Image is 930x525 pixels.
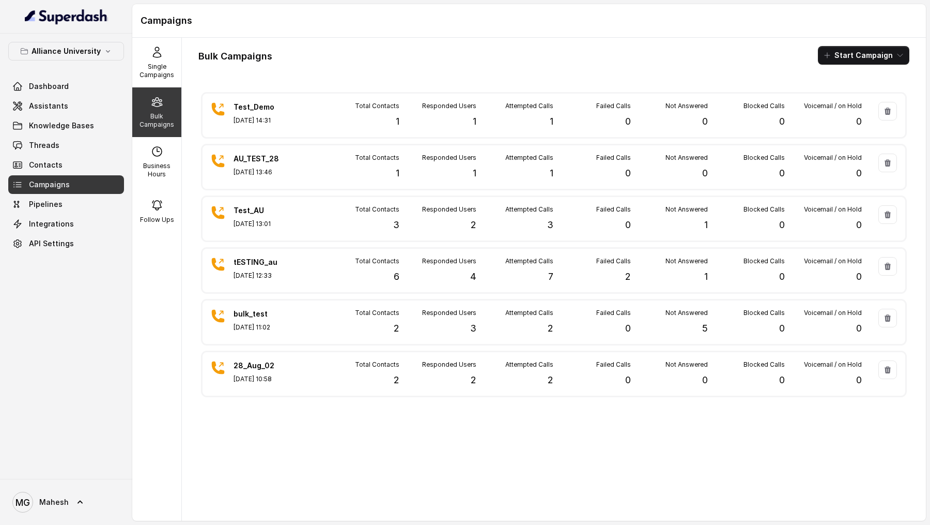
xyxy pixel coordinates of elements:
p: Responded Users [422,205,476,214]
p: 2 [471,218,476,232]
p: Single Campaigns [136,63,177,79]
p: Failed Calls [596,154,631,162]
text: MG [16,497,30,508]
p: 0 [856,269,862,284]
p: [DATE] 14:31 [234,116,306,125]
p: Blocked Calls [743,154,785,162]
p: Blocked Calls [743,361,785,369]
p: Attempted Calls [505,154,553,162]
p: [DATE] 13:46 [234,168,306,176]
p: Blocked Calls [743,309,785,317]
p: 0 [779,218,785,232]
p: Total Contacts [355,205,399,214]
p: 4 [470,269,476,284]
span: Pipelines [29,199,63,209]
p: Attempted Calls [505,309,553,317]
p: Bulk Campaigns [136,112,177,129]
a: Integrations [8,215,124,233]
p: Voicemail / on Hold [804,257,862,265]
p: Failed Calls [596,309,631,317]
p: 0 [702,114,708,129]
p: 3 [470,321,476,336]
p: 7 [548,269,553,284]
p: 0 [702,166,708,181]
p: 28_Aug_02 [234,361,306,371]
p: Blocked Calls [743,102,785,110]
span: Dashboard [29,81,69,92]
p: 0 [779,373,785,387]
p: 2 [471,373,476,387]
p: 3 [547,218,553,232]
p: Failed Calls [596,102,631,110]
p: 1 [396,166,399,181]
button: Start Campaign [818,46,909,65]
p: Business Hours [136,162,177,178]
p: Voicemail / on Hold [804,102,862,110]
p: 1 [473,114,476,129]
p: [DATE] 13:01 [234,220,306,228]
p: 0 [625,166,631,181]
a: Assistants [8,97,124,115]
p: 0 [779,321,785,336]
p: 0 [702,373,708,387]
p: Alliance University [32,45,101,57]
a: Contacts [8,156,124,174]
p: Failed Calls [596,257,631,265]
p: Responded Users [422,361,476,369]
p: Total Contacts [355,257,399,265]
p: Failed Calls [596,205,631,214]
p: AU_TEST_28 [234,154,306,164]
p: Attempted Calls [505,102,553,110]
p: Voicemail / on Hold [804,205,862,214]
p: 0 [856,321,862,336]
p: Not Answered [665,361,708,369]
p: Not Answered [665,205,708,214]
a: Dashboard [8,77,124,96]
p: Not Answered [665,309,708,317]
p: 0 [856,114,862,129]
p: 0 [856,166,862,181]
p: 0 [625,114,631,129]
p: 3 [393,218,399,232]
p: Not Answered [665,257,708,265]
p: Blocked Calls [743,257,785,265]
span: Integrations [29,219,74,229]
button: Alliance University [8,42,124,61]
p: Total Contacts [355,154,399,162]
p: 6 [394,269,399,284]
p: 0 [779,269,785,284]
p: bulk_test [234,309,306,319]
p: 2 [394,321,399,336]
p: 1 [704,218,708,232]
p: 1 [550,166,553,181]
p: Total Contacts [355,309,399,317]
p: Responded Users [422,154,476,162]
p: 0 [625,321,631,336]
p: Not Answered [665,102,708,110]
a: Threads [8,136,124,155]
p: Attempted Calls [505,257,553,265]
p: 1 [473,166,476,181]
p: Not Answered [665,154,708,162]
h1: Bulk Campaigns [198,48,272,65]
p: 1 [550,114,553,129]
span: API Settings [29,238,74,249]
span: Assistants [29,101,68,111]
p: Failed Calls [596,361,631,369]
span: Contacts [29,160,63,170]
p: 0 [856,373,862,387]
p: 2 [625,269,631,284]
a: Knowledge Bases [8,116,124,135]
p: Total Contacts [355,102,399,110]
p: Blocked Calls [743,205,785,214]
p: Responded Users [422,102,476,110]
p: 0 [779,166,785,181]
p: Attempted Calls [505,361,553,369]
p: 0 [779,114,785,129]
p: tESTING_au [234,257,306,267]
p: Follow Ups [140,216,174,224]
p: 0 [856,218,862,232]
img: light.svg [25,8,108,25]
span: Knowledge Bases [29,121,94,131]
a: Campaigns [8,175,124,194]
